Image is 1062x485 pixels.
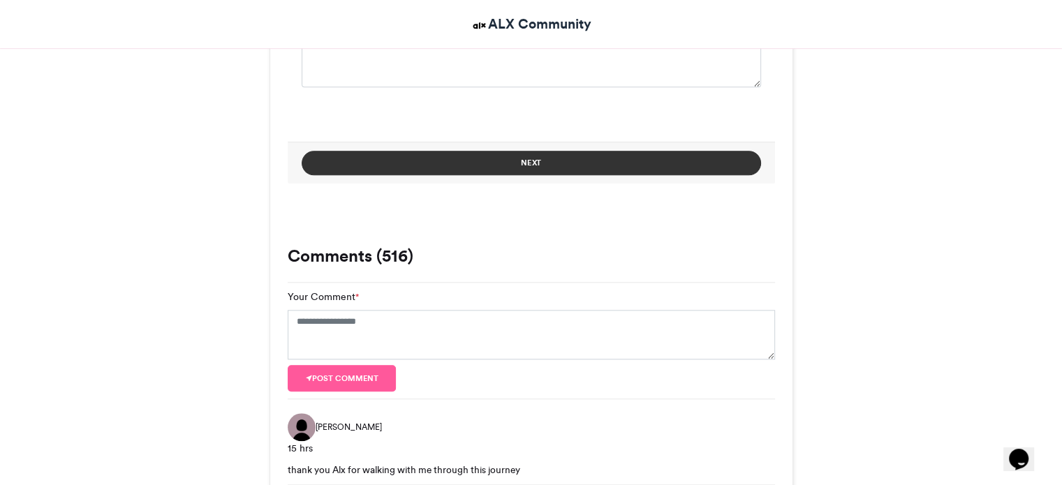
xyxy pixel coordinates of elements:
[316,421,382,433] span: [PERSON_NAME]
[471,17,488,34] img: ALX Community
[1003,429,1048,471] iframe: chat widget
[471,14,591,34] a: ALX Community
[288,290,359,304] label: Your Comment
[302,151,761,175] button: Next
[288,441,775,456] div: 15 hrs
[288,413,316,441] img: Joshua
[288,248,775,264] h3: Comments (516)
[288,365,397,391] button: Post comment
[288,463,775,477] div: thank you Alx for walking with me through this journey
